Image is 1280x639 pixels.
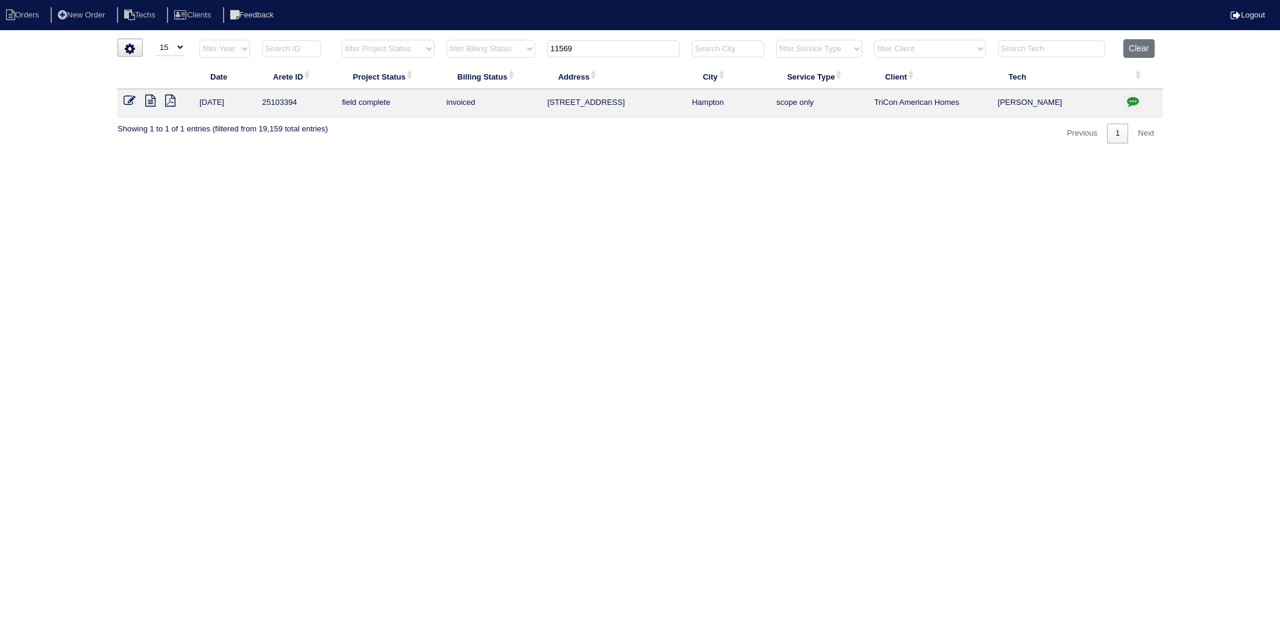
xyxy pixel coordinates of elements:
li: New Order [51,7,115,24]
button: Clear [1123,39,1154,58]
input: Search Address [547,40,680,57]
th: City: activate to sort column ascending [686,64,770,89]
td: [DATE] [193,89,256,118]
td: field complete [336,89,440,118]
div: Showing 1 to 1 of 1 entries (filtered from 19,159 total entries) [118,118,328,134]
td: invoiced [441,89,541,118]
input: Search Tech [998,40,1105,57]
th: Service Type: activate to sort column ascending [770,64,868,89]
a: Next [1129,124,1162,143]
li: Techs [117,7,165,24]
a: Logout [1231,10,1265,19]
th: Project Status: activate to sort column ascending [336,64,440,89]
a: 1 [1107,124,1128,143]
a: Previous [1058,124,1106,143]
li: Clients [167,7,221,24]
td: 25103394 [256,89,336,118]
td: [PERSON_NAME] [992,89,1118,118]
td: [STREET_ADDRESS] [541,89,686,118]
th: Client: activate to sort column ascending [868,64,992,89]
li: Feedback [223,7,283,24]
a: Clients [167,10,221,19]
th: : activate to sort column ascending [1117,64,1162,89]
th: Billing Status: activate to sort column ascending [441,64,541,89]
th: Tech [992,64,1118,89]
th: Date [193,64,256,89]
td: TriCon American Homes [868,89,992,118]
a: Techs [117,10,165,19]
th: Arete ID: activate to sort column ascending [256,64,336,89]
td: Hampton [686,89,770,118]
a: New Order [51,10,115,19]
input: Search ID [262,40,321,57]
th: Address: activate to sort column ascending [541,64,686,89]
td: scope only [770,89,868,118]
input: Search City [692,40,764,57]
